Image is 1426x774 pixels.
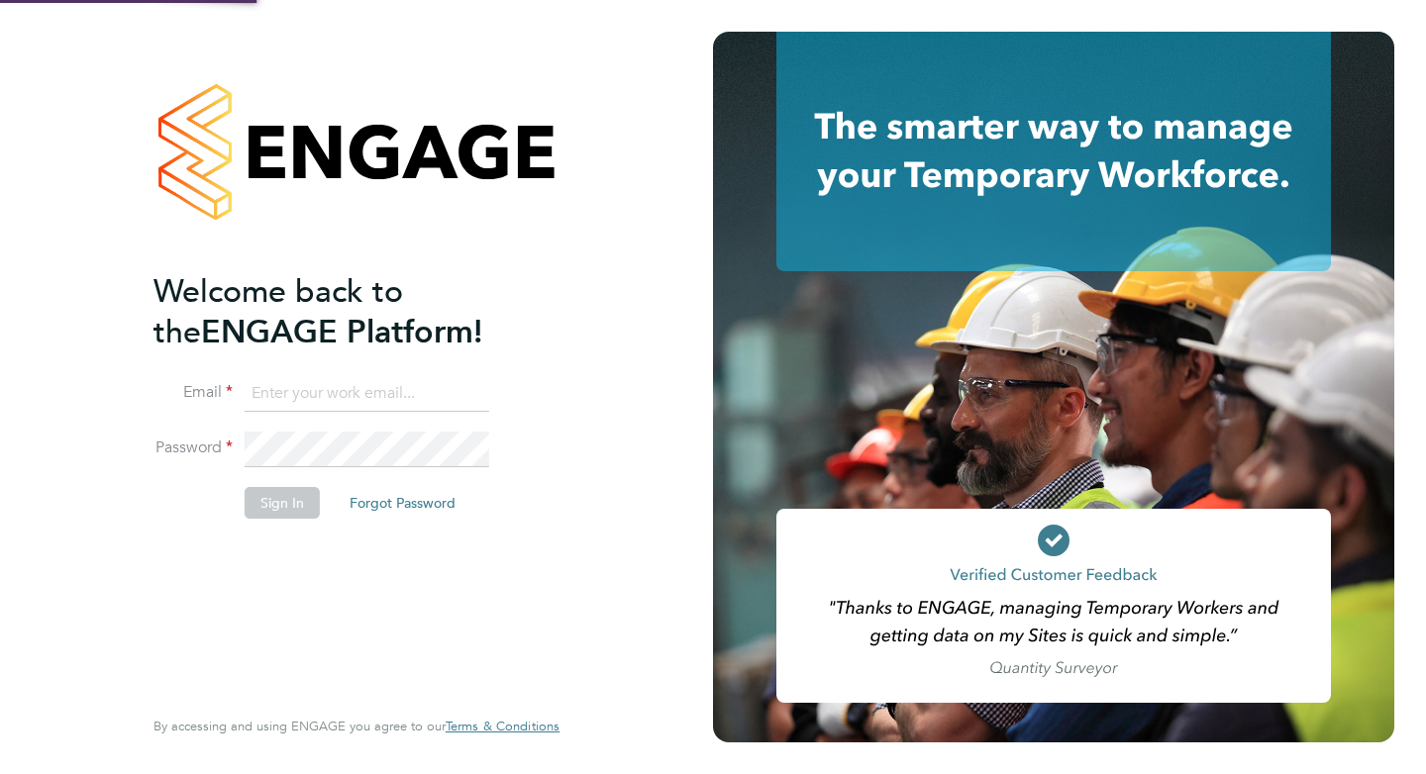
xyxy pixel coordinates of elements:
[245,487,320,519] button: Sign In
[446,718,560,734] span: Terms & Conditions
[334,487,471,519] button: Forgot Password
[245,376,489,412] input: Enter your work email...
[446,719,560,734] a: Terms & Conditions
[153,382,233,403] label: Email
[153,718,560,734] span: By accessing and using ENGAGE you agree to our
[153,272,403,351] span: Welcome back to the
[153,437,233,458] label: Password
[153,271,540,352] h2: ENGAGE Platform!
